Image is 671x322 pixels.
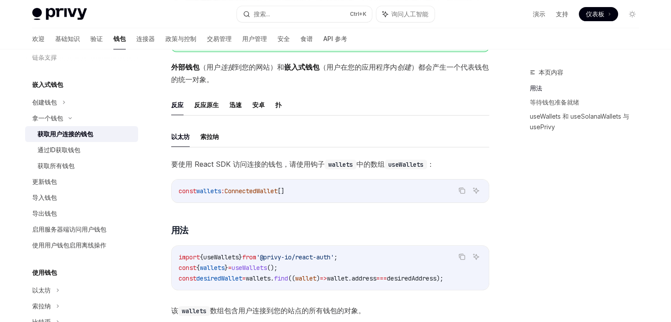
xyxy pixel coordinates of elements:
[579,7,618,21] a: 仪表板
[200,133,219,140] font: 索拉纳
[136,35,155,42] font: 连接器
[316,274,320,282] span: )
[376,274,387,282] span: ===
[225,187,277,195] span: ConnectedWallet
[242,253,256,261] span: from
[55,35,80,42] font: 基础知识
[323,28,347,49] a: API 参考
[288,274,295,282] span: ((
[539,68,563,76] font: 本页内容
[625,7,639,21] button: 切换暗模式
[200,264,225,272] span: wallets
[32,98,57,106] font: 创建钱包
[179,264,196,272] span: const
[165,35,196,42] font: 政策与控制
[359,11,367,17] font: +K
[171,133,190,140] font: 以太坊
[165,28,196,49] a: 政策与控制
[25,190,138,206] a: 导入钱包
[221,187,225,195] span: :
[194,94,219,115] button: 反应原生
[427,160,434,168] font: ：
[356,160,385,168] font: 中的数组
[411,63,432,71] font: ）都会
[32,225,106,233] font: 启用服务器端访问用户钱包
[530,98,579,106] font: 等待钱包准备就绪
[171,160,325,168] font: 要使用 React SDK 访问连接的钱包，请使用钩子
[267,264,277,272] span: ();
[556,10,568,19] a: 支持
[179,187,196,195] span: const
[277,35,290,42] font: 安全
[242,274,246,282] span: =
[32,194,57,201] font: 导入钱包
[171,306,178,315] font: 该
[25,221,138,237] a: 启用服务器端访问用户钱包
[90,28,103,49] a: 验证
[256,253,334,261] span: '@privy-io/react-auth'
[254,10,270,18] font: 搜索...
[32,8,87,20] img: 灯光标志
[229,101,242,109] font: 迅速
[556,10,568,18] font: 支持
[37,146,80,154] font: 通过ID获取钱包
[25,158,138,174] a: 获取所有钱包
[456,251,468,262] button: 复制代码块中的内容
[295,274,316,282] span: wallet
[171,63,199,71] font: 外部钱包
[470,185,482,196] button: 询问人工智能
[277,187,285,195] span: []
[586,10,604,18] font: 仪表板
[252,94,265,115] button: 安卓
[196,274,242,282] span: desiredWallet
[239,253,242,261] span: }
[237,6,372,22] button: 搜索...Ctrl+K
[270,274,274,282] span: .
[90,35,103,42] font: 验证
[225,264,228,272] span: }
[252,101,265,109] font: 安卓
[456,185,468,196] button: 复制代码块中的内容
[530,84,542,92] font: 用法
[171,126,190,147] button: 以太坊
[533,10,545,19] a: 演示
[207,28,232,49] a: 交易管理
[200,253,203,261] span: {
[530,109,646,134] a: useWallets 和 useSolanaWallets 与 usePrivy
[113,35,126,42] font: 钱包
[25,142,138,158] a: 通过ID获取钱包
[196,187,221,195] span: wallets
[25,206,138,221] a: 导出钱包
[327,274,348,282] span: wallet
[171,225,188,236] font: 用法
[397,63,411,71] font: 创建
[530,81,646,95] a: 用法
[32,81,63,88] font: 嵌入式钱包
[284,63,319,71] font: 嵌入式钱包
[334,253,337,261] span: ;
[385,160,427,169] code: useWallets
[210,306,365,315] font: 数组包含用户连接到您的站点的所有钱包的对象。
[178,306,210,316] code: wallets
[113,28,126,49] a: 钱包
[32,178,57,185] font: 更新钱包
[387,274,436,282] span: desiredAddress
[376,6,435,22] button: 询问人工智能
[179,274,196,282] span: const
[533,10,545,18] font: 演示
[320,274,327,282] span: =>
[319,63,397,71] font: （用户在您的应用程序内
[25,126,138,142] a: 获取用户连接的钱包
[242,28,267,49] a: 用户管理
[25,174,138,190] a: 更新钱包
[32,269,57,276] font: 使用钱包
[242,35,267,42] font: 用户管理
[323,35,347,42] font: API 参考
[348,274,352,282] span: .
[530,95,646,109] a: 等待钱包准备就绪
[37,130,93,138] font: 获取用户连接的钱包
[275,94,281,115] button: 扑
[221,63,235,71] font: 连接
[55,28,80,49] a: 基础知识
[32,210,57,217] font: 导出钱包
